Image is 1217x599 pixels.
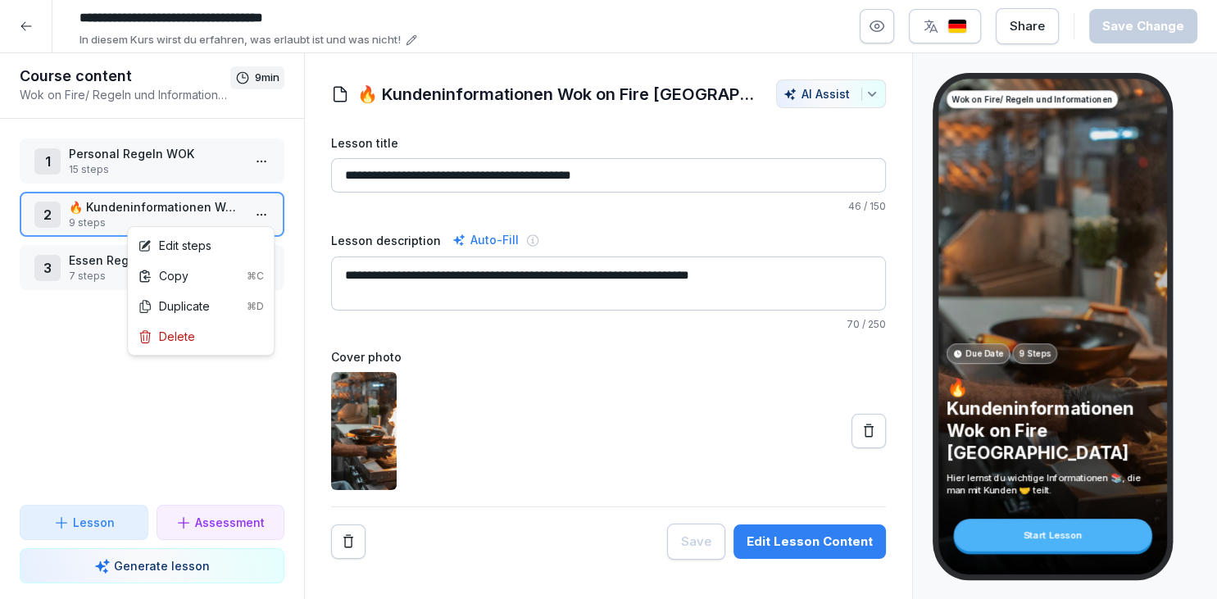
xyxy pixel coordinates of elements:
div: Edit steps [138,237,211,254]
div: AI Assist [783,87,879,101]
img: de.svg [947,19,967,34]
div: Save Change [1102,17,1184,35]
div: Save [681,533,711,551]
div: Copy [138,267,264,284]
div: Duplicate [138,297,264,315]
div: Delete [138,328,195,345]
div: ⌘C [247,269,264,284]
div: ⌘D [247,299,264,314]
div: Edit Lesson Content [747,533,873,551]
div: Share [1010,17,1045,35]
